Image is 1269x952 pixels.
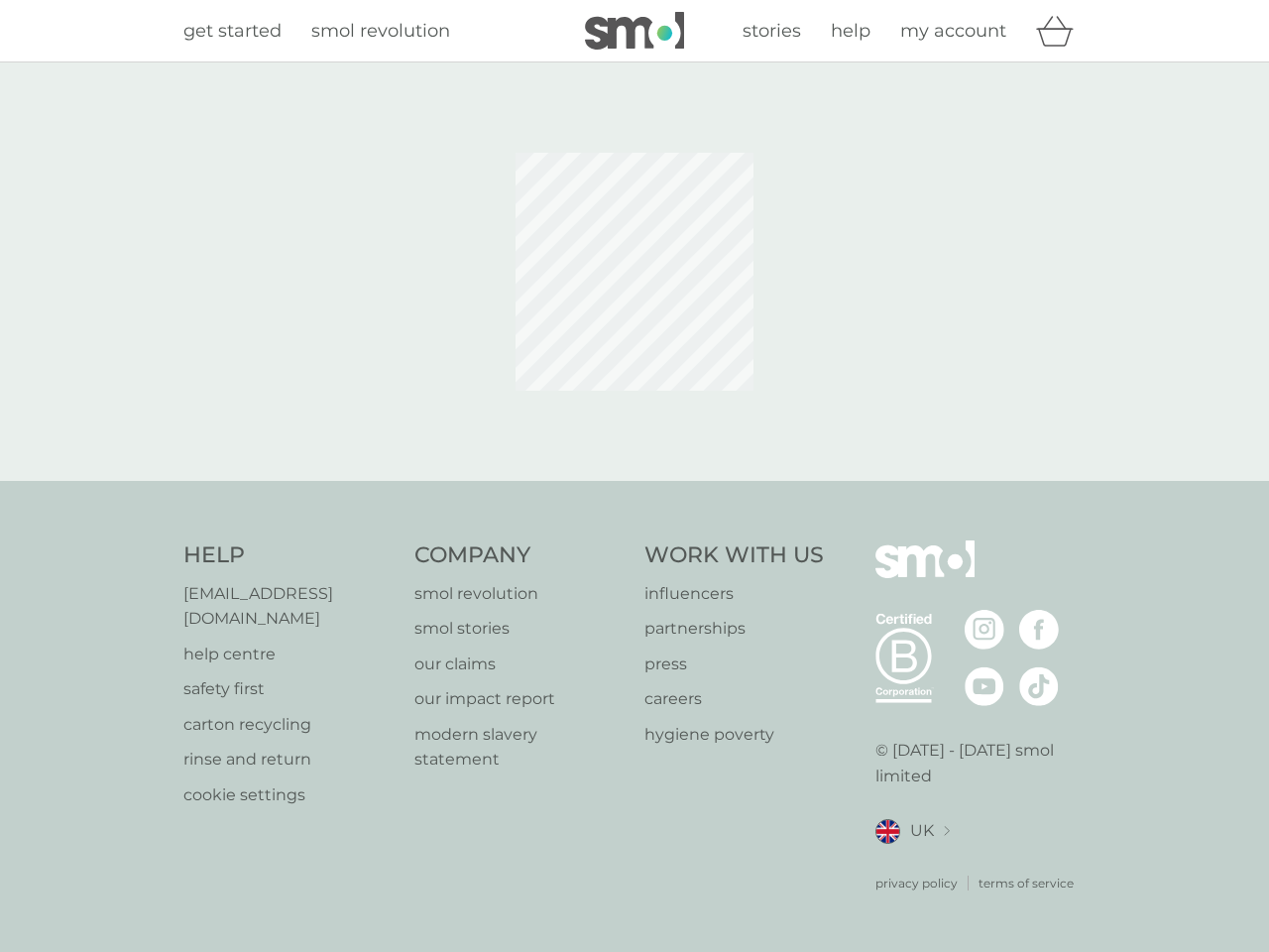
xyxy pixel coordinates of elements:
[1019,610,1059,650] img: visit the smol Facebook page
[183,642,395,667] a: help centre
[183,540,395,571] h4: Help
[875,874,958,892] a: privacy policy
[644,652,824,677] a: press
[414,722,626,773] a: modern slavery statement
[831,17,870,46] a: help
[585,12,684,50] img: smol
[644,581,824,607] a: influencers
[944,826,950,837] img: select a new location
[183,712,395,738] a: carton recycling
[414,652,626,677] a: our claims
[414,540,626,571] h4: Company
[183,782,395,808] a: cookie settings
[644,686,824,712] a: careers
[183,676,395,702] a: safety first
[414,616,626,642] a: smol stories
[965,666,1004,706] img: visit the smol Youtube page
[183,17,282,46] a: get started
[644,722,824,748] a: hygiene poverty
[979,874,1074,892] a: terms of service
[311,17,450,46] a: smol revolution
[183,581,395,632] a: [EMAIL_ADDRESS][DOMAIN_NAME]
[875,738,1087,788] p: © [DATE] - [DATE] smol limited
[644,540,824,571] h4: Work With Us
[965,610,1004,650] img: visit the smol Instagram page
[900,20,1006,42] span: my account
[743,17,801,46] a: stories
[414,686,626,712] a: our impact report
[831,20,870,42] span: help
[875,819,900,844] img: UK flag
[1019,666,1059,706] img: visit the smol Tiktok page
[900,17,1006,46] a: my account
[1036,11,1086,51] div: basket
[910,818,934,844] span: UK
[875,540,975,608] img: smol
[311,20,450,42] span: smol revolution
[414,581,626,607] a: smol revolution
[183,747,395,773] a: rinse and return
[183,20,282,42] span: get started
[743,20,801,42] span: stories
[644,616,824,642] a: partnerships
